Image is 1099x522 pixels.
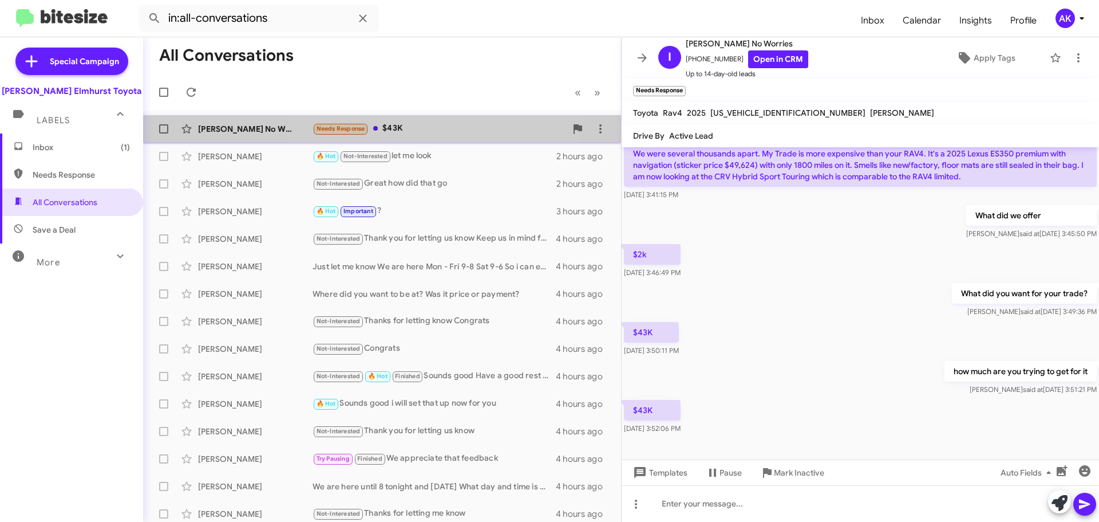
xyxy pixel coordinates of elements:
span: 🔥 Hot [368,372,388,380]
a: Insights [950,4,1001,37]
div: 4 hours ago [556,508,612,520]
div: [PERSON_NAME] [198,508,313,520]
div: let me look [313,150,556,163]
span: Toyota [633,108,658,118]
div: [PERSON_NAME] No Worries [198,123,313,135]
span: [DATE] 3:41:15 PM [624,190,678,199]
div: Where did you want to be at? Was it price or payment? [313,288,556,300]
span: [DATE] 3:50:11 PM [624,346,679,355]
div: 4 hours ago [556,316,612,327]
span: All Conversations [33,197,97,208]
div: [PERSON_NAME] [198,233,313,245]
div: $43K [313,122,566,135]
div: 4 hours ago [556,261,612,272]
p: Hi [PERSON_NAME], We were several thousands apart. My Trade is more expensive than your RAV4. It'... [624,132,1097,187]
div: Just let me know We are here Mon - Fri 9-8 Sat 9-6 So i can ensure I have something for your arrival [313,261,556,272]
span: Labels [37,115,70,125]
span: Active Lead [669,131,713,141]
div: Thank you for letting us know Keep us in mind for future service or sales needs [313,232,556,245]
span: Mark Inactive [774,462,824,483]
span: Needs Response [317,125,365,132]
div: 2 hours ago [556,178,612,190]
button: Mark Inactive [751,462,833,483]
span: Drive By [633,131,665,141]
span: [PERSON_NAME] [DATE] 3:49:36 PM [967,307,1097,316]
span: Pause [720,462,742,483]
nav: Page navigation example [568,81,607,104]
div: [PERSON_NAME] [198,481,313,492]
div: We are here until 8 tonight and [DATE] What day and time is best [313,481,556,492]
p: how much are you trying to get for it [944,361,1097,382]
div: [PERSON_NAME] [198,261,313,272]
div: 4 hours ago [556,481,612,492]
div: [PERSON_NAME] [198,206,313,217]
button: Pause [697,462,751,483]
div: [PERSON_NAME] [198,288,313,300]
div: [PERSON_NAME] [198,426,313,437]
div: 3 hours ago [556,206,612,217]
a: Inbox [852,4,894,37]
span: [US_VEHICLE_IDENTIFICATION_NUMBER] [710,108,865,118]
span: [PERSON_NAME] [870,108,934,118]
span: Save a Deal [33,224,76,236]
a: Calendar [894,4,950,37]
span: » [594,85,600,100]
span: « [575,85,581,100]
p: What did we offer [966,205,1097,226]
span: Not-Interested [317,317,361,325]
div: 4 hours ago [556,371,612,382]
div: [PERSON_NAME] [198,371,313,382]
div: 4 hours ago [556,453,612,465]
span: Not-Interested [317,510,361,517]
div: [PERSON_NAME] Elmhurst Toyota [2,85,141,97]
div: [PERSON_NAME] [198,343,313,355]
span: [PERSON_NAME] [DATE] 3:51:21 PM [970,385,1097,394]
span: 2025 [687,108,706,118]
span: [DATE] 3:52:06 PM [624,424,681,433]
span: Not-Interested [317,427,361,435]
input: Search [139,5,379,32]
span: Not-Interested [317,372,361,380]
div: Thanks for letting me know [313,507,556,520]
div: AK [1055,9,1075,28]
button: Next [587,81,607,104]
div: 2 hours ago [556,151,612,162]
span: 🔥 Hot [317,207,336,215]
span: Try Pausing [317,455,350,462]
div: Great how did that go [313,177,556,190]
span: Not-Interested [317,345,361,352]
span: (1) [121,142,130,153]
span: said at [1023,385,1043,394]
div: [PERSON_NAME] [198,316,313,327]
div: Thanks for letting know Congrats [313,315,556,328]
span: Finished [357,455,382,462]
span: said at [1019,229,1039,238]
span: 🔥 Hot [317,152,336,160]
a: Profile [1001,4,1046,37]
span: [PERSON_NAME] No Worries [686,37,808,50]
button: Templates [622,462,697,483]
small: Needs Response [633,86,686,96]
div: Sounds good i will set that up now for you [313,397,556,410]
div: [PERSON_NAME] [198,151,313,162]
span: Not-Interested [317,180,361,187]
span: Auto Fields [1001,462,1055,483]
span: Inbox [33,142,130,153]
div: 4 hours ago [556,398,612,410]
h1: All Conversations [159,46,294,65]
div: 4 hours ago [556,343,612,355]
div: 4 hours ago [556,288,612,300]
div: Congrats [313,342,556,355]
p: $2k [624,244,681,265]
a: Open in CRM [748,50,808,68]
div: Sounds good Have a good rest of your day [313,370,556,383]
span: Templates [631,462,687,483]
div: Thank you for letting us know [313,425,556,438]
p: $43K [624,400,681,421]
p: $43K [624,322,679,343]
button: AK [1046,9,1086,28]
span: Not-Interested [317,235,361,242]
button: Auto Fields [991,462,1065,483]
